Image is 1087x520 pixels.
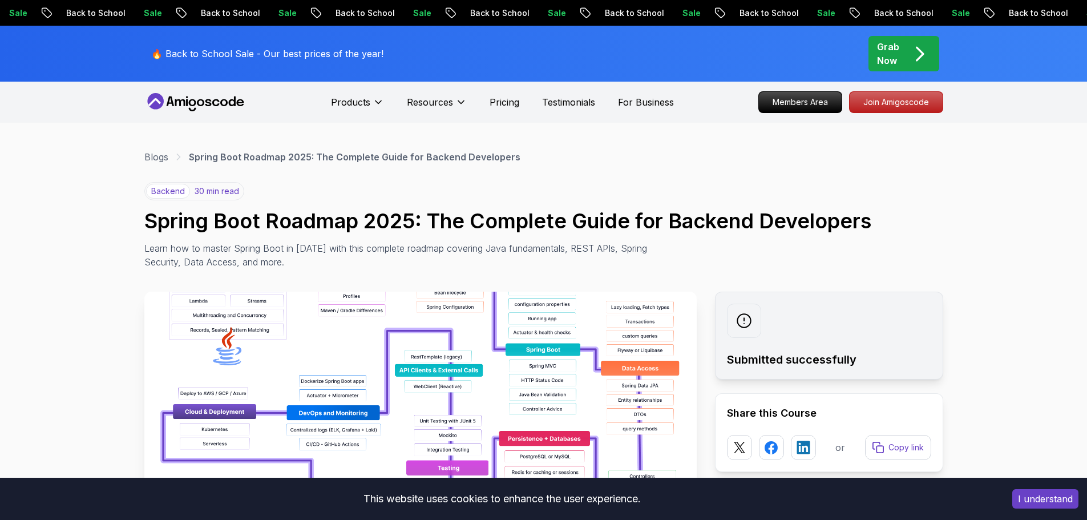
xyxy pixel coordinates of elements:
p: Sale [940,7,976,19]
a: Join Amigoscode [849,91,943,113]
p: backend [146,184,190,199]
p: Back to School [458,7,536,19]
a: Blogs [144,150,168,164]
h2: Share this Course [727,405,931,421]
p: Back to School [54,7,132,19]
p: Back to School [862,7,940,19]
p: Learn how to master Spring Boot in [DATE] with this complete roadmap covering Java fundamentals, ... [144,241,656,269]
p: Back to School [189,7,266,19]
p: 30 min read [195,186,239,197]
h1: Spring Boot Roadmap 2025: The Complete Guide for Backend Developers [144,209,943,232]
p: Sale [266,7,303,19]
p: Members Area [759,92,842,112]
p: Sale [536,7,572,19]
p: 🔥 Back to School Sale - Our best prices of the year! [151,47,383,61]
p: Resources [407,95,453,109]
div: This website uses cookies to enhance the user experience. [9,486,995,511]
button: Resources [407,95,467,118]
p: Spring Boot Roadmap 2025: The Complete Guide for Backend Developers [189,150,520,164]
p: Products [331,95,370,109]
p: Sale [401,7,438,19]
p: Back to School [997,7,1074,19]
a: Members Area [758,91,842,113]
p: Sale [805,7,842,19]
h2: Submitted successfully [727,352,931,368]
p: Back to School [324,7,401,19]
p: Grab Now [877,40,899,67]
button: Accept cookies [1012,489,1078,509]
p: or [835,441,845,454]
a: Pricing [490,95,519,109]
p: Copy link [888,442,924,453]
a: For Business [618,95,674,109]
p: Sale [670,7,707,19]
p: Back to School [593,7,670,19]
a: Testimonials [542,95,595,109]
button: Copy link [865,435,931,460]
p: Back to School [728,7,805,19]
p: Join Amigoscode [850,92,943,112]
button: Products [331,95,384,118]
p: Sale [132,7,168,19]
